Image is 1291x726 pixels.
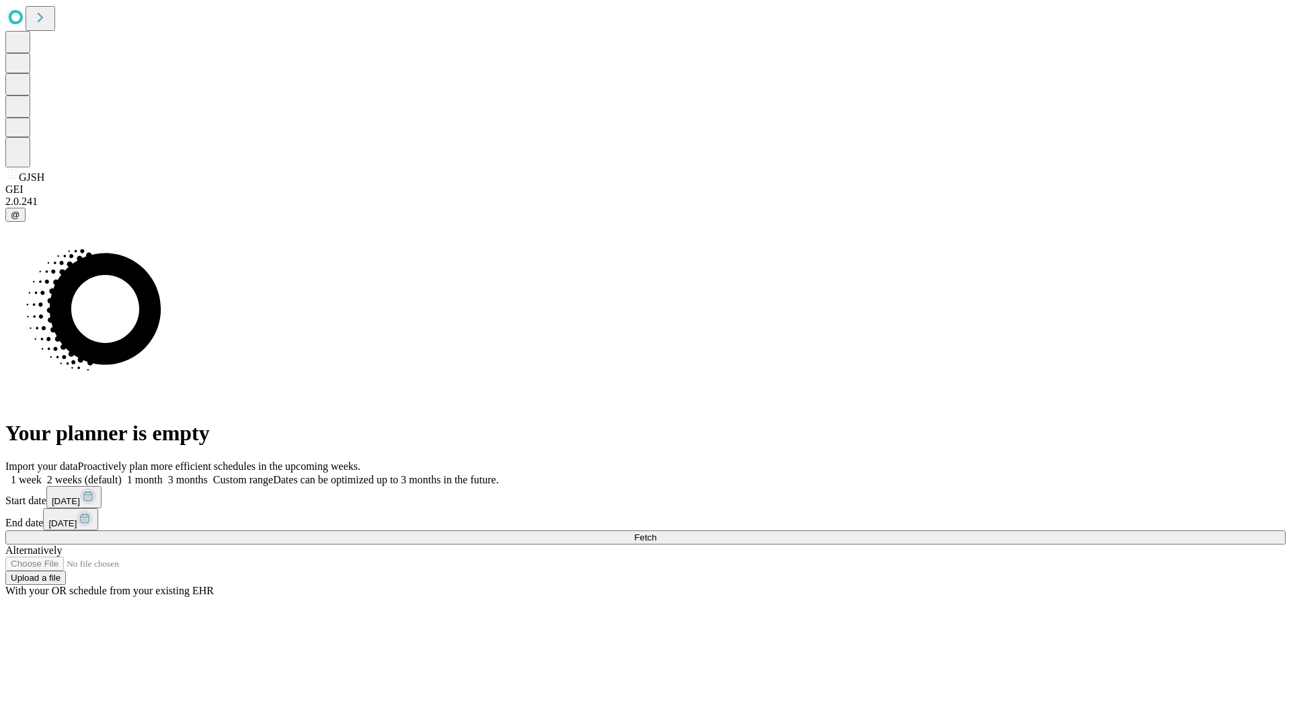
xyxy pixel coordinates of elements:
button: @ [5,208,26,222]
span: 3 months [168,474,208,485]
span: Proactively plan more efficient schedules in the upcoming weeks. [78,460,360,472]
span: Import your data [5,460,78,472]
span: [DATE] [52,496,80,506]
span: With your OR schedule from your existing EHR [5,585,214,596]
div: 2.0.241 [5,196,1286,208]
span: GJSH [19,171,44,183]
span: Alternatively [5,544,62,556]
span: Custom range [213,474,273,485]
div: GEI [5,184,1286,196]
h1: Your planner is empty [5,421,1286,446]
button: [DATE] [43,508,98,530]
button: [DATE] [46,486,102,508]
span: 1 month [127,474,163,485]
div: Start date [5,486,1286,508]
button: Upload a file [5,571,66,585]
div: End date [5,508,1286,530]
span: @ [11,210,20,220]
span: Dates can be optimized up to 3 months in the future. [273,474,498,485]
span: [DATE] [48,518,77,528]
span: Fetch [634,532,656,542]
button: Fetch [5,530,1286,544]
span: 1 week [11,474,42,485]
span: 2 weeks (default) [47,474,122,485]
